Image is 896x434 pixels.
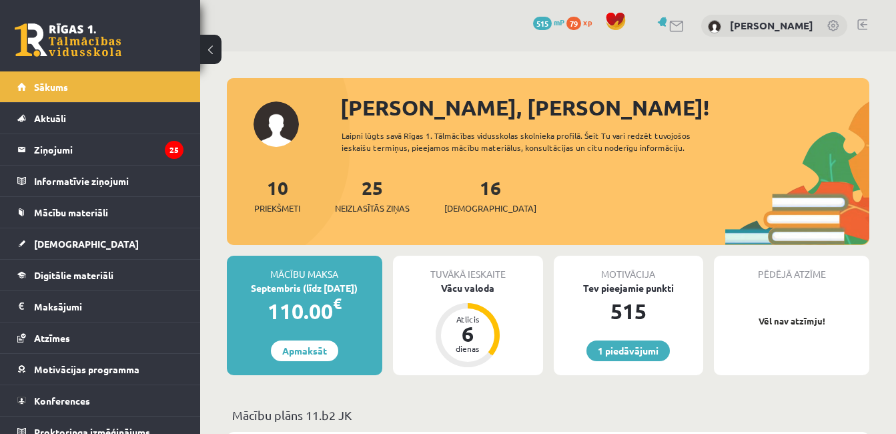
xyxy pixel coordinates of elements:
[17,385,183,416] a: Konferences
[34,395,90,407] span: Konferences
[340,91,869,124] div: [PERSON_NAME], [PERSON_NAME]!
[448,315,488,323] div: Atlicis
[583,17,592,27] span: xp
[17,71,183,102] a: Sākums
[554,17,564,27] span: mP
[34,206,108,218] span: Mācību materiāli
[17,322,183,353] a: Atzīmes
[444,202,536,215] span: [DEMOGRAPHIC_DATA]
[34,166,183,196] legend: Informatīvie ziņojumi
[17,228,183,259] a: [DEMOGRAPHIC_DATA]
[34,291,183,322] legend: Maksājumi
[34,269,113,281] span: Digitālie materiāli
[335,176,410,215] a: 25Neizlasītās ziņas
[165,141,183,159] i: 25
[333,294,342,313] span: €
[444,176,536,215] a: 16[DEMOGRAPHIC_DATA]
[34,112,66,124] span: Aktuāli
[533,17,552,30] span: 515
[708,20,721,33] img: Marks Daniels Legzdiņš
[393,281,543,295] div: Vācu valoda
[254,202,300,215] span: Priekšmeti
[254,176,300,215] a: 10Priekšmeti
[586,341,670,361] a: 1 piedāvājumi
[566,17,581,30] span: 79
[393,256,543,281] div: Tuvākā ieskaite
[17,260,183,290] a: Digitālie materiāli
[17,103,183,134] a: Aktuāli
[227,281,382,295] div: Septembris (līdz [DATE])
[34,134,183,165] legend: Ziņojumi
[271,341,338,361] a: Apmaksāt
[17,291,183,322] a: Maksājumi
[15,23,121,57] a: Rīgas 1. Tālmācības vidusskola
[714,256,869,281] div: Pēdējā atzīme
[448,345,488,353] div: dienas
[17,197,183,228] a: Mācību materiāli
[17,354,183,385] a: Motivācijas programma
[17,166,183,196] a: Informatīvie ziņojumi
[34,363,139,375] span: Motivācijas programma
[554,256,704,281] div: Motivācija
[17,134,183,165] a: Ziņojumi25
[335,202,410,215] span: Neizlasītās ziņas
[34,332,70,344] span: Atzīmes
[34,81,68,93] span: Sākums
[393,281,543,369] a: Vācu valoda Atlicis 6 dienas
[533,17,564,27] a: 515 mP
[566,17,598,27] a: 79 xp
[721,314,863,328] p: Vēl nav atzīmju!
[448,323,488,345] div: 6
[227,295,382,327] div: 110.00
[34,238,139,250] span: [DEMOGRAPHIC_DATA]
[554,295,704,327] div: 515
[554,281,704,295] div: Tev pieejamie punkti
[730,19,813,32] a: [PERSON_NAME]
[232,406,864,424] p: Mācību plāns 11.b2 JK
[342,130,727,154] div: Laipni lūgts savā Rīgas 1. Tālmācības vidusskolas skolnieka profilā. Šeit Tu vari redzēt tuvojošo...
[227,256,382,281] div: Mācību maksa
